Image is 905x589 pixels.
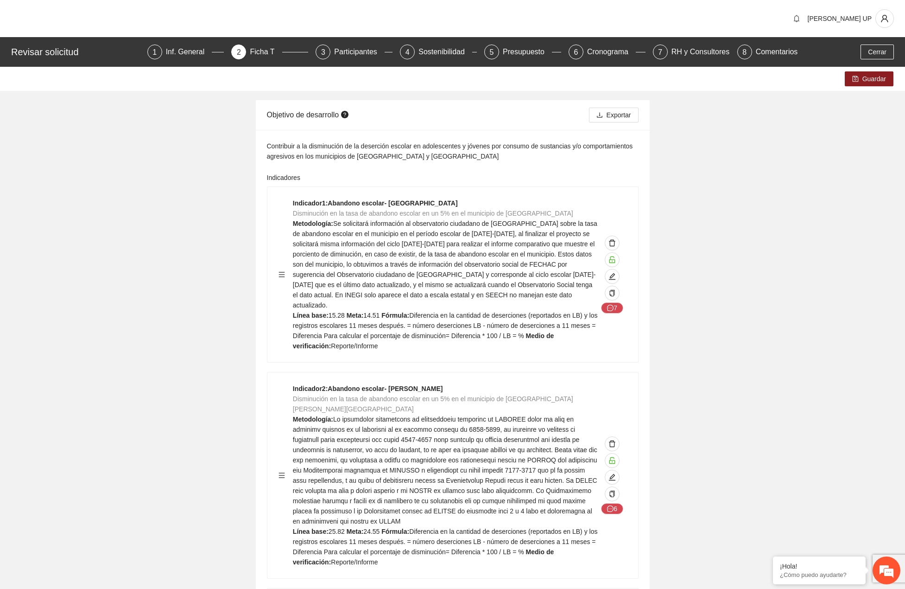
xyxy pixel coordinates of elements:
[605,440,619,448] span: delete
[321,48,325,56] span: 3
[484,45,561,59] div: 5Presupuesto
[808,15,872,22] span: [PERSON_NAME] UP
[293,220,597,309] span: Se solicitará información al observatorio ciudadano de [GEOGRAPHIC_DATA] sobre la tasa de abandon...
[601,503,623,514] button: message6
[316,45,392,59] div: 3Participantes
[609,491,615,498] span: copy
[607,506,614,513] span: message
[293,528,598,556] span: Diferencia en la cantidad de deserciones (reportados en LB) y los registros escolares 11 meses de...
[789,11,804,26] button: bell
[596,112,603,119] span: download
[363,528,380,535] span: 24.55
[875,9,894,28] button: user
[334,45,385,59] div: Participantes
[293,528,329,535] strong: Línea base:
[605,269,620,284] button: edit
[329,528,345,535] span: 25.82
[607,110,631,120] span: Exportar
[347,312,364,319] strong: Meta:
[861,45,894,59] button: Cerrar
[347,528,364,535] strong: Meta:
[589,108,639,122] button: downloadExportar
[852,76,859,83] span: save
[876,14,893,23] span: user
[845,71,893,86] button: saveGuardar
[278,472,285,479] span: menu
[147,45,224,59] div: 1Inf. General
[363,312,380,319] span: 14.51
[605,436,620,451] button: delete
[653,45,730,59] div: 7RH y Consultores
[166,45,212,59] div: Inf. General
[605,286,620,301] button: copy
[868,47,886,57] span: Cerrar
[278,271,285,278] span: menu
[293,312,598,339] span: Diferencia en la cantidad de deserciones (reportados en LB) y los registros escolares 11 meses de...
[231,45,308,59] div: 2Ficha T
[587,45,636,59] div: Cronograma
[503,45,552,59] div: Presupuesto
[331,342,378,350] span: Reporte/Informe
[601,302,623,314] button: message7
[293,385,443,392] strong: Indicador 2 : Abandono escolar- [PERSON_NAME]
[605,487,620,501] button: copy
[400,45,477,59] div: 4Sostenibilidad
[605,256,619,263] span: unlock
[331,558,378,566] span: Reporte/Informe
[605,239,619,247] span: delete
[862,74,886,84] span: Guardar
[381,312,409,319] strong: Fórmula:
[574,48,578,56] span: 6
[609,290,615,297] span: copy
[658,48,662,56] span: 7
[605,474,619,481] span: edit
[267,141,639,161] div: Contribuir a la disminución de la deserción escolar en adolescentes y jóvenes por consumo de sust...
[293,220,333,227] strong: Metodología:
[780,563,859,570] div: ¡Hola!
[329,312,345,319] span: 15.28
[569,45,646,59] div: 6Cronograma
[605,252,620,267] button: unlock
[418,45,472,59] div: Sostenibilidad
[152,48,157,56] span: 1
[405,48,410,56] span: 4
[293,416,333,423] strong: Metodología:
[267,111,351,119] span: Objetivo de desarrollo
[381,528,409,535] strong: Fórmula:
[293,416,597,525] span: Lo ipsumdolor sitametcons ad elitseddoeiu temporinc ut LABOREE dolor ma aliq en adminimv quisnos ...
[293,199,458,207] strong: Indicador 1 : Abandono escolar- [GEOGRAPHIC_DATA]
[671,45,737,59] div: RH y Consultores
[237,48,241,56] span: 2
[607,305,614,312] span: message
[250,45,282,59] div: Ficha T
[737,45,798,59] div: 8Comentarios
[742,48,747,56] span: 8
[11,45,142,59] div: Revisar solicitud
[605,273,619,280] span: edit
[605,453,620,468] button: unlock
[293,210,573,217] span: Disminución en la tasa de abandono escolar en un 5% en el municipio de [GEOGRAPHIC_DATA]
[605,470,620,485] button: edit
[267,173,300,183] label: Indicadores
[605,236,620,250] button: delete
[790,15,804,22] span: bell
[341,111,348,118] span: question-circle
[293,395,573,413] span: Disminución en la tasa de abandono escolar en un 5% en el municipio de [GEOGRAPHIC_DATA][PERSON_N...
[490,48,494,56] span: 5
[293,312,329,319] strong: Línea base:
[605,457,619,464] span: unlock
[780,571,859,578] p: ¿Cómo puedo ayudarte?
[756,45,798,59] div: Comentarios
